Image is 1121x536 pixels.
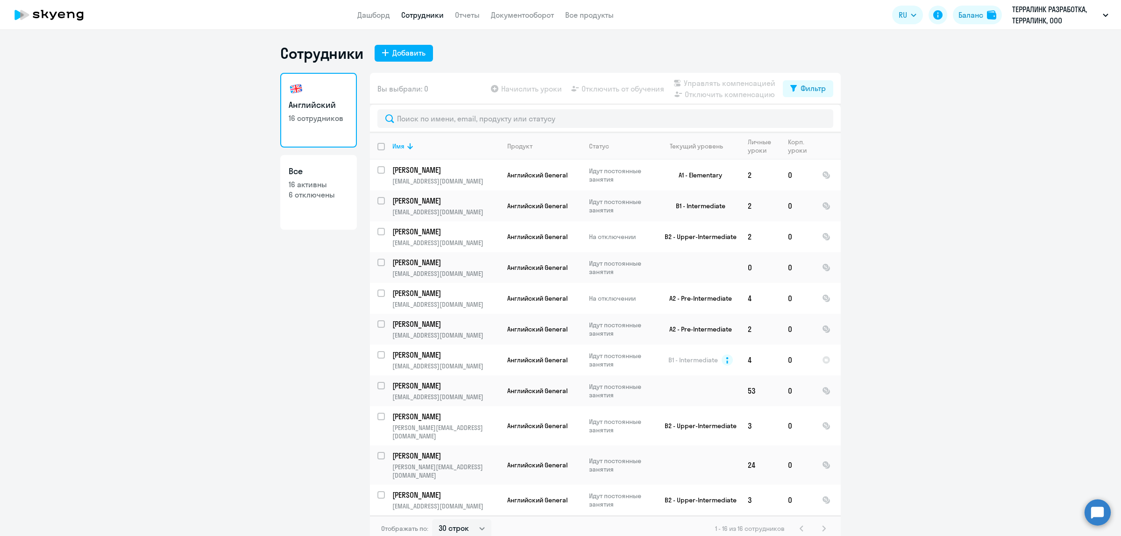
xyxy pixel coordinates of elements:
td: 3 [740,406,780,445]
a: Документооборот [491,10,554,20]
td: 0 [780,160,815,190]
a: [PERSON_NAME] [392,288,499,298]
td: 0 [780,252,815,283]
td: 0 [780,345,815,375]
p: 6 отключены [289,190,348,200]
span: Английский General [507,325,568,333]
td: 0 [780,485,815,515]
p: [PERSON_NAME] [392,350,498,360]
td: 0 [780,375,815,406]
div: Текущий уровень [661,142,740,150]
span: Английский General [507,171,568,179]
p: [EMAIL_ADDRESS][DOMAIN_NAME] [392,502,499,510]
a: Английский16 сотрудников [280,73,357,148]
img: english [289,81,304,96]
a: Отчеты [455,10,480,20]
a: [PERSON_NAME] [392,165,499,175]
button: ТЕРРАЛИНК РАЗРАБОТКА, ТЕРРАЛИНК, ООО [1007,4,1113,26]
p: [PERSON_NAME] [392,226,498,237]
div: Имя [392,142,499,150]
td: 24 [740,445,780,485]
td: 0 [780,445,815,485]
p: [EMAIL_ADDRESS][DOMAIN_NAME] [392,300,499,309]
a: Балансbalance [953,6,1002,24]
span: B1 - Intermediate [668,356,718,364]
a: [PERSON_NAME] [392,490,499,500]
p: [PERSON_NAME] [392,319,498,329]
span: Вы выбрали: 0 [377,83,428,94]
p: Идут постоянные занятия [589,321,653,338]
a: Сотрудники [401,10,444,20]
p: [EMAIL_ADDRESS][DOMAIN_NAME] [392,208,499,216]
span: Английский General [507,461,568,469]
p: На отключении [589,294,653,303]
p: [PERSON_NAME] [392,257,498,268]
a: [PERSON_NAME] [392,451,499,461]
a: Все16 активны6 отключены [280,155,357,230]
td: 0 [780,406,815,445]
div: Добавить [392,47,426,58]
td: 0 [780,221,815,252]
button: Фильтр [783,80,833,97]
a: [PERSON_NAME] [392,350,499,360]
p: Идут постоянные занятия [589,382,653,399]
td: 53 [740,375,780,406]
p: [PERSON_NAME][EMAIL_ADDRESS][DOMAIN_NAME] [392,463,499,480]
td: B2 - Upper-Intermediate [653,221,740,252]
p: Идут постоянные занятия [589,197,653,214]
div: Баланс [958,9,983,21]
p: Идут постоянные занятия [589,167,653,183]
span: 1 - 16 из 16 сотрудников [715,524,785,533]
div: Фильтр [801,83,826,94]
p: [EMAIL_ADDRESS][DOMAIN_NAME] [392,177,499,185]
p: [PERSON_NAME] [392,288,498,298]
p: 16 сотрудников [289,113,348,123]
td: 4 [740,345,780,375]
span: Английский General [507,356,568,364]
button: Добавить [375,45,433,62]
p: Идут постоянные занятия [589,457,653,473]
p: [PERSON_NAME][EMAIL_ADDRESS][DOMAIN_NAME] [392,423,499,440]
td: A1 - Elementary [653,160,740,190]
div: Личные уроки [748,138,780,155]
td: B2 - Upper-Intermediate [653,406,740,445]
td: B2 - Upper-Intermediate [653,485,740,515]
button: RU [892,6,923,24]
div: Личные уроки [748,138,774,155]
p: [PERSON_NAME] [392,451,498,461]
td: 2 [740,190,780,221]
a: [PERSON_NAME] [392,196,499,206]
div: Статус [589,142,653,150]
span: Английский General [507,387,568,395]
p: [PERSON_NAME] [392,165,498,175]
p: 16 активны [289,179,348,190]
td: A2 - Pre-Intermediate [653,314,740,345]
span: Английский General [507,233,568,241]
td: 2 [740,160,780,190]
div: Корп. уроки [788,138,808,155]
p: [EMAIL_ADDRESS][DOMAIN_NAME] [392,393,499,401]
a: Дашборд [357,10,390,20]
td: 2 [740,314,780,345]
p: Идут постоянные занятия [589,259,653,276]
p: [PERSON_NAME] [392,490,498,500]
p: [PERSON_NAME] [392,411,498,422]
span: Английский General [507,294,568,303]
p: Идут постоянные занятия [589,492,653,508]
a: [PERSON_NAME] [392,319,499,329]
a: [PERSON_NAME] [392,226,499,237]
div: Корп. уроки [788,138,814,155]
a: [PERSON_NAME] [392,381,499,391]
p: Идут постоянные занятия [589,417,653,434]
a: [PERSON_NAME] [392,257,499,268]
td: B1 - Intermediate [653,190,740,221]
p: [PERSON_NAME] [392,381,498,391]
td: 4 [740,283,780,314]
span: RU [899,9,907,21]
div: Продукт [507,142,532,150]
p: На отключении [589,233,653,241]
p: [EMAIL_ADDRESS][DOMAIN_NAME] [392,362,499,370]
h3: Все [289,165,348,177]
p: ТЕРРАЛИНК РАЗРАБОТКА, ТЕРРАЛИНК, ООО [1012,4,1099,26]
img: balance [987,10,996,20]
